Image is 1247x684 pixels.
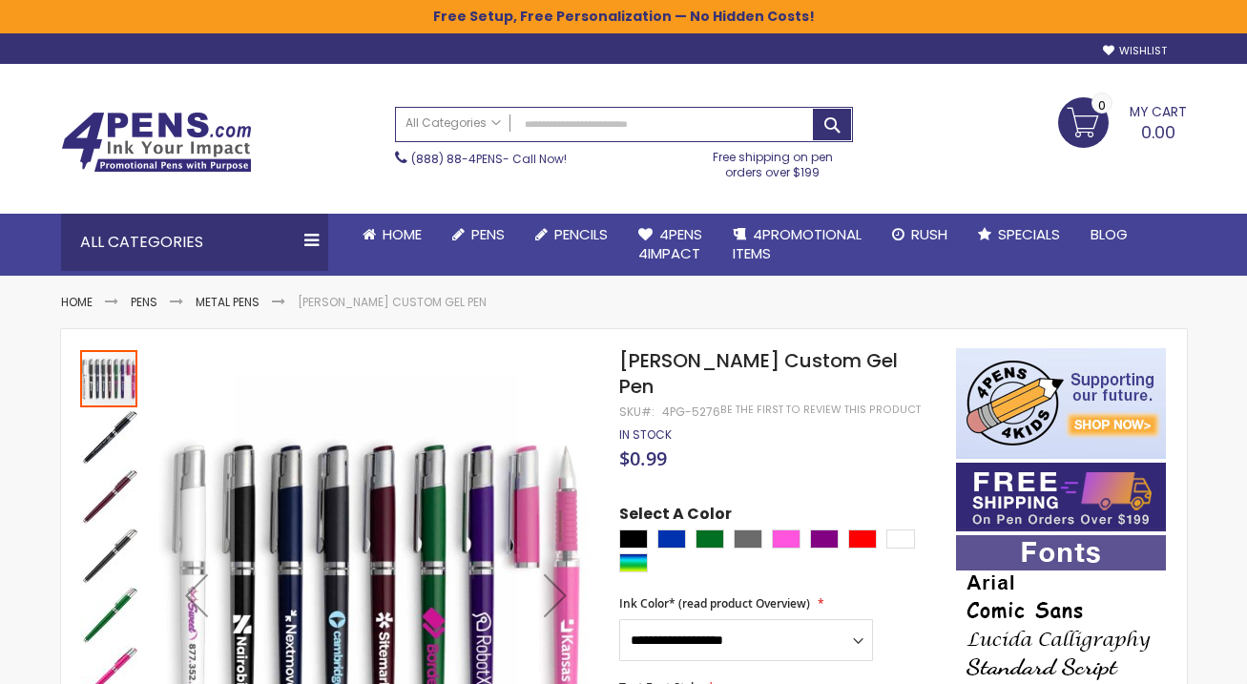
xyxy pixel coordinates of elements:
span: 4PROMOTIONAL ITEMS [733,224,862,263]
a: Home [61,294,93,310]
span: In stock [619,426,672,443]
img: Free shipping on orders over $199 [956,463,1166,531]
span: 0 [1098,96,1106,114]
a: 0.00 0 [1058,97,1187,145]
a: Rush [877,214,963,256]
a: Be the first to review this product [720,403,921,417]
span: 0.00 [1141,120,1175,144]
img: 4Pens Custom Pens and Promotional Products [61,112,252,173]
span: $0.99 [619,446,667,471]
a: Pens [131,294,157,310]
div: Green [696,529,724,549]
span: Specials [998,224,1060,244]
li: [PERSON_NAME] Custom Gel Pen [298,295,487,310]
div: Pink [772,529,800,549]
div: Black [619,529,648,549]
a: (888) 88-4PENS [411,151,503,167]
a: Specials [963,214,1075,256]
a: 4PROMOTIONALITEMS [717,214,877,276]
a: Pencils [520,214,623,256]
div: Availability [619,427,672,443]
span: - Call Now! [411,151,567,167]
span: Rush [911,224,947,244]
img: Earl Custom Gel Pen [80,528,137,585]
div: Earl Custom Gel Pen [80,348,139,407]
div: Earl Custom Gel Pen [80,526,139,585]
div: Purple [810,529,839,549]
strong: SKU [619,404,655,420]
div: Grey [734,529,762,549]
div: Blue [657,529,686,549]
span: Ink Color* (read product Overview) [619,595,810,611]
span: [PERSON_NAME] Custom Gel Pen [619,347,898,400]
a: Pens [437,214,520,256]
a: Wishlist [1103,44,1167,58]
a: Home [347,214,437,256]
span: Pencils [554,224,608,244]
div: Red [848,529,877,549]
div: Free shipping on pen orders over $199 [693,142,853,180]
div: Assorted [619,553,648,572]
img: Earl Custom Gel Pen [80,409,137,466]
span: 4Pens 4impact [638,224,702,263]
div: Earl Custom Gel Pen [80,466,139,526]
span: Pens [471,224,505,244]
span: All Categories [405,115,501,131]
a: Blog [1075,214,1143,256]
div: White [886,529,915,549]
a: 4Pens4impact [623,214,717,276]
span: Blog [1091,224,1128,244]
a: Metal Pens [196,294,260,310]
div: 4PG-5276 [662,404,720,420]
div: Earl Custom Gel Pen [80,585,139,644]
img: Earl Custom Gel Pen [80,468,137,526]
div: Earl Custom Gel Pen [80,407,139,466]
a: All Categories [396,108,510,139]
span: Select A Color [619,504,732,529]
img: Earl Custom Gel Pen [80,587,137,644]
span: Home [383,224,422,244]
img: 4pens 4 kids [956,348,1166,459]
div: All Categories [61,214,328,271]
